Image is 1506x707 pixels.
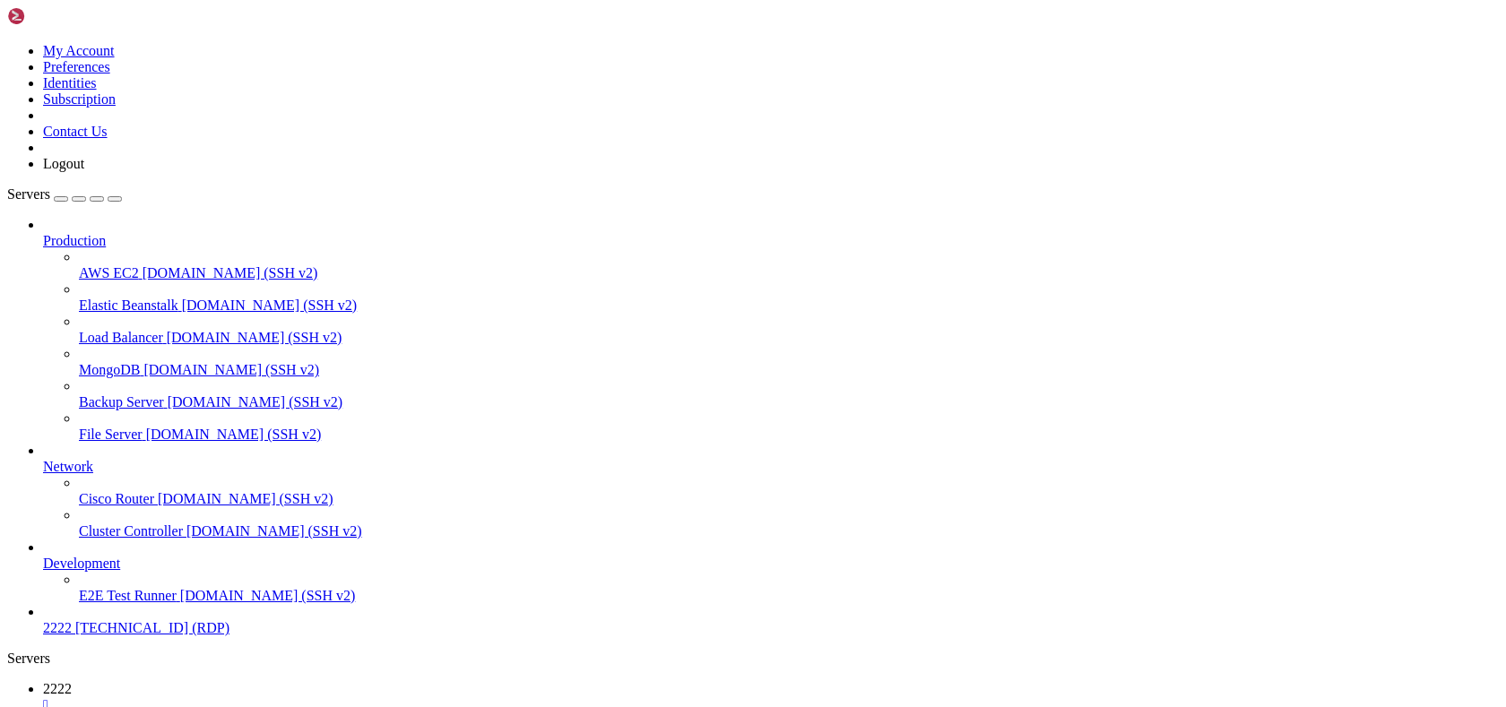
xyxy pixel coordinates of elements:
[43,43,115,58] a: My Account
[43,539,1499,604] li: Development
[79,572,1499,604] li: E2E Test Runner [DOMAIN_NAME] (SSH v2)
[158,491,333,506] span: [DOMAIN_NAME] (SSH v2)
[43,91,116,107] a: Subscription
[7,186,122,202] a: Servers
[79,394,164,410] span: Backup Server
[43,233,1499,249] a: Production
[79,265,1499,281] a: AWS EC2 [DOMAIN_NAME] (SSH v2)
[43,217,1499,443] li: Production
[182,297,358,313] span: [DOMAIN_NAME] (SSH v2)
[79,523,1499,539] a: Cluster Controller [DOMAIN_NAME] (SSH v2)
[43,604,1499,636] li: 2222 [TECHNICAL_ID] (RDP)
[79,362,1499,378] a: MongoDB [DOMAIN_NAME] (SSH v2)
[79,281,1499,314] li: Elastic Beanstalk [DOMAIN_NAME] (SSH v2)
[79,507,1499,539] li: Cluster Controller [DOMAIN_NAME] (SSH v2)
[79,314,1499,346] li: Load Balancer [DOMAIN_NAME] (SSH v2)
[79,297,1499,314] a: Elastic Beanstalk [DOMAIN_NAME] (SSH v2)
[43,620,1499,636] a: 2222 [TECHNICAL_ID] (RDP)
[7,651,1499,667] div: Servers
[79,491,1499,507] a: Cisco Router [DOMAIN_NAME] (SSH v2)
[79,427,143,442] span: File Server
[186,523,362,539] span: [DOMAIN_NAME] (SSH v2)
[79,249,1499,281] li: AWS EC2 [DOMAIN_NAME] (SSH v2)
[43,459,93,474] span: Network
[43,443,1499,539] li: Network
[7,7,110,25] img: Shellngn
[79,362,140,377] span: MongoDB
[43,124,108,139] a: Contact Us
[43,681,72,696] span: 2222
[79,265,139,280] span: AWS EC2
[43,556,1499,572] a: Development
[43,75,97,91] a: Identities
[79,491,154,506] span: Cisco Router
[168,394,343,410] span: [DOMAIN_NAME] (SSH v2)
[79,297,178,313] span: Elastic Beanstalk
[143,265,318,280] span: [DOMAIN_NAME] (SSH v2)
[79,427,1499,443] a: File Server [DOMAIN_NAME] (SSH v2)
[75,620,229,635] span: [TECHNICAL_ID] (RDP)
[79,410,1499,443] li: File Server [DOMAIN_NAME] (SSH v2)
[79,378,1499,410] li: Backup Server [DOMAIN_NAME] (SSH v2)
[79,523,183,539] span: Cluster Controller
[43,556,120,571] span: Development
[180,588,356,603] span: [DOMAIN_NAME] (SSH v2)
[43,459,1499,475] a: Network
[79,330,1499,346] a: Load Balancer [DOMAIN_NAME] (SSH v2)
[7,186,50,202] span: Servers
[43,233,106,248] span: Production
[79,346,1499,378] li: MongoDB [DOMAIN_NAME] (SSH v2)
[79,475,1499,507] li: Cisco Router [DOMAIN_NAME] (SSH v2)
[79,330,163,345] span: Load Balancer
[79,588,1499,604] a: E2E Test Runner [DOMAIN_NAME] (SSH v2)
[79,588,177,603] span: E2E Test Runner
[146,427,322,442] span: [DOMAIN_NAME] (SSH v2)
[143,362,319,377] span: [DOMAIN_NAME] (SSH v2)
[43,620,72,635] span: 2222
[167,330,342,345] span: [DOMAIN_NAME] (SSH v2)
[43,156,84,171] a: Logout
[79,394,1499,410] a: Backup Server [DOMAIN_NAME] (SSH v2)
[43,59,110,74] a: Preferences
